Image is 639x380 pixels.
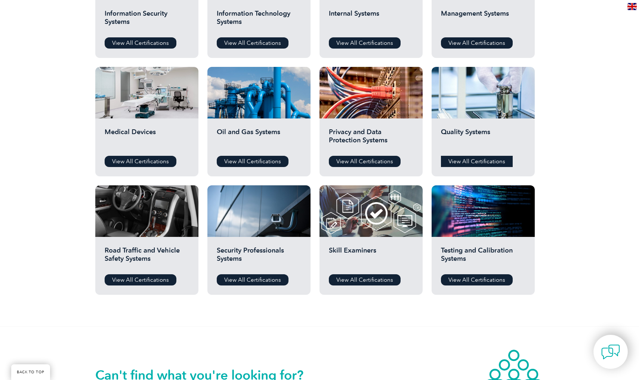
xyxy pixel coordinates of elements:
a: View All Certifications [217,37,288,49]
h2: Management Systems [441,9,525,32]
a: View All Certifications [441,156,513,167]
a: BACK TO TOP [11,364,50,380]
a: View All Certifications [217,156,288,167]
img: en [627,3,637,10]
h2: Medical Devices [105,128,189,150]
h2: Road Traffic and Vehicle Safety Systems [105,246,189,269]
a: View All Certifications [329,37,401,49]
a: View All Certifications [105,156,176,167]
h2: Privacy and Data Protection Systems [329,128,413,150]
a: View All Certifications [105,274,176,285]
a: View All Certifications [217,274,288,285]
h2: Information Security Systems [105,9,189,32]
h2: Security Professionals Systems [217,246,301,269]
h2: Testing and Calibration Systems [441,246,525,269]
h2: Quality Systems [441,128,525,150]
a: View All Certifications [329,156,401,167]
a: View All Certifications [329,274,401,285]
h2: Internal Systems [329,9,413,32]
a: View All Certifications [441,37,513,49]
img: contact-chat.png [601,343,620,361]
a: View All Certifications [105,37,176,49]
a: View All Certifications [441,274,513,285]
h2: Skill Examiners [329,246,413,269]
h2: Information Technology Systems [217,9,301,32]
h2: Oil and Gas Systems [217,128,301,150]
